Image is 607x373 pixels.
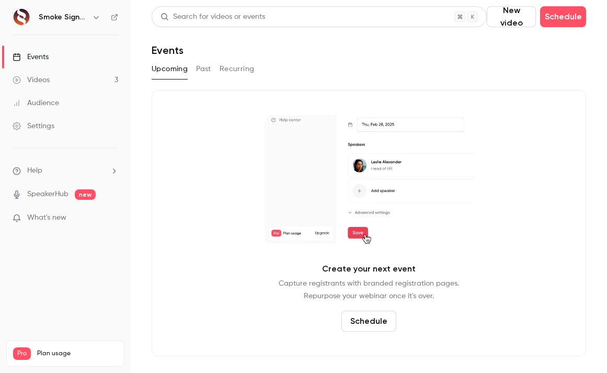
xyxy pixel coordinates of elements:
[13,75,50,85] div: Videos
[540,6,586,27] button: Schedule
[13,52,49,62] div: Events
[322,263,416,275] p: Create your next event
[341,311,396,332] button: Schedule
[152,44,184,56] h1: Events
[220,61,255,77] button: Recurring
[75,189,96,200] span: new
[27,212,66,223] span: What's new
[27,165,42,176] span: Help
[13,9,30,26] img: Smoke Signals AI
[13,165,118,176] li: help-dropdown-opener
[487,6,536,27] button: New video
[37,349,118,358] span: Plan usage
[152,61,188,77] button: Upcoming
[39,12,88,22] h6: Smoke Signals AI
[161,12,265,22] div: Search for videos or events
[13,347,31,360] span: Pro
[106,213,118,223] iframe: Noticeable Trigger
[13,121,54,131] div: Settings
[27,189,68,200] a: SpeakerHub
[13,98,59,108] div: Audience
[279,277,459,302] p: Capture registrants with branded registration pages. Repurpose your webinar once it's over.
[196,61,211,77] button: Past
